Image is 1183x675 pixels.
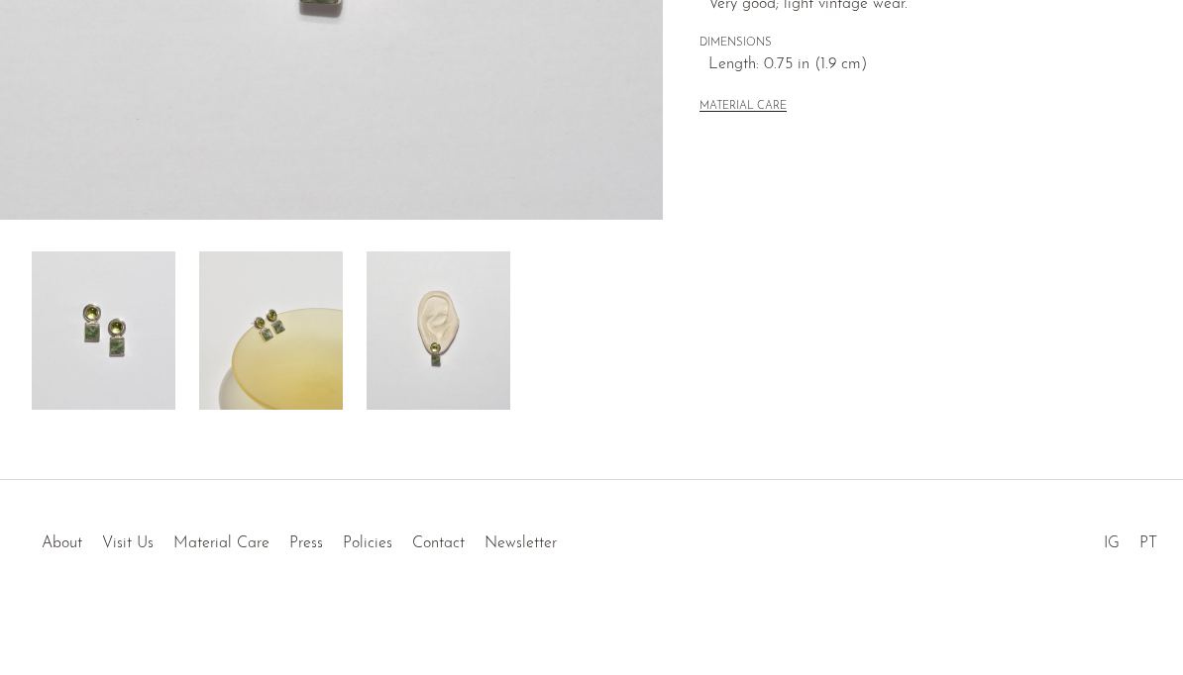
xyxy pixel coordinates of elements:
[708,52,1145,78] span: Length: 0.75 in (1.9 cm)
[199,251,343,410] img: Peridot and Serpentine Earrings
[1104,535,1120,551] a: IG
[343,535,392,551] a: Policies
[42,535,82,551] a: About
[699,100,787,115] button: MATERIAL CARE
[367,251,510,410] img: Peridot and Serpentine Earrings
[32,520,567,557] ul: Quick links
[32,251,175,410] img: Peridot and Serpentine Earrings
[173,535,269,551] a: Material Care
[1139,535,1157,551] a: PT
[412,535,465,551] a: Contact
[289,535,323,551] a: Press
[699,35,1145,52] span: DIMENSIONS
[1094,520,1167,557] ul: Social Medias
[102,535,154,551] a: Visit Us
